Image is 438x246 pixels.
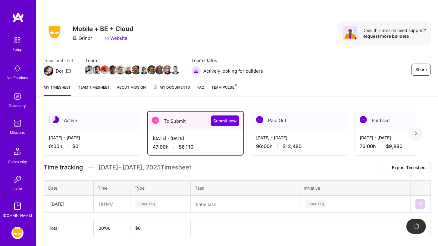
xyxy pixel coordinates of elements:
[418,202,423,207] img: Submit
[148,65,156,75] a: Team Member Avatar
[136,199,158,209] div: Enter Tag
[85,65,93,75] a: Team Member Avatar
[10,227,25,239] a: Grindr: Mobile + BE + Cloud
[109,65,117,75] a: Team Member Avatar
[44,84,71,96] a: My timesheet
[44,220,94,236] th: Total
[12,12,24,23] img: logo
[156,65,164,75] a: Team Member Avatar
[343,26,358,40] img: Avatar
[179,144,193,150] span: $6,110
[52,116,59,123] img: Active
[251,111,347,130] div: Paid Out
[49,134,135,141] div: [DATE] - [DATE]
[164,65,171,75] a: Team Member Avatar
[386,143,402,150] span: $9,880
[99,164,191,171] span: [DATE] - [DATE] , 2025 Timesheet
[415,131,417,135] img: right
[191,181,299,196] th: Task
[256,116,263,123] img: Paid Out
[72,143,78,150] span: $0
[98,185,126,191] div: Time
[147,65,156,74] img: Team Member Avatar
[148,112,243,130] div: To Submit
[140,65,148,75] a: Team Member Avatar
[139,65,149,74] img: Team Member Avatar
[153,144,238,150] div: 47:00 h
[44,164,83,171] span: Time tracking
[73,35,92,41] div: Grindr
[44,57,73,64] span: Team architect
[3,212,32,219] div: [DOMAIN_NAME]
[11,90,23,102] img: discovery
[11,62,23,74] img: bell
[94,220,130,236] th: 00:00
[44,111,140,130] div: Active
[256,143,342,150] div: 96:00 h
[163,65,172,74] img: Team Member Avatar
[66,68,71,73] i: icon Mail
[362,27,426,33] div: Does this mission need support?
[9,102,26,109] div: Discovery
[130,181,191,196] th: Type
[13,46,23,53] div: Setup
[11,117,23,129] img: teamwork
[116,65,125,74] img: Team Member Avatar
[11,173,23,185] img: Invite
[211,85,234,90] span: Team Pulse
[153,84,190,91] span: My Documents
[155,65,164,74] img: Team Member Avatar
[256,134,342,141] div: [DATE] - [DATE]
[152,117,159,124] img: To Submit
[7,74,28,81] div: Notifications
[171,65,179,75] a: Team Member Avatar
[171,65,180,74] img: Team Member Avatar
[411,64,431,76] button: Share
[11,34,24,46] img: setup
[124,65,132,75] a: Team Member Avatar
[104,35,127,41] a: Website
[78,84,110,96] a: Team timesheet
[415,67,427,73] span: Share
[132,65,141,74] img: Team Member Avatar
[135,225,141,231] span: $ 0
[203,68,263,74] span: Actively looking for builders
[124,65,133,74] img: Team Member Avatar
[211,115,239,126] button: Submit now
[197,84,204,96] a: FAQ
[85,57,179,64] span: Team
[13,185,22,192] div: Invite
[213,118,237,124] span: Submit now
[304,185,406,191] div: Initiative
[132,65,140,75] a: Team Member Avatar
[92,65,102,74] img: Team Member Avatar
[381,162,431,173] button: Export Timesheet
[56,68,64,74] div: Dor
[385,166,390,170] i: icon Download
[101,65,109,75] a: Team Member Avatar
[100,65,109,74] img: Team Member Avatar
[94,196,130,212] input: HH:MM
[83,203,86,206] i: icon Chevron
[305,199,327,209] div: Enter Tag
[211,84,236,96] a: Team Pulse
[283,143,302,150] span: $12,480
[73,25,133,33] h3: Mobile + BE + Cloud
[93,65,101,75] a: Team Member Avatar
[413,223,420,230] img: loading
[117,84,146,96] a: About Mission
[73,36,77,41] i: icon CompanyGray
[191,57,263,64] span: Team status
[153,84,190,96] a: My Documents
[11,200,23,212] img: guide book
[44,181,94,196] th: Date
[44,66,53,76] img: Team Architect
[11,227,23,239] img: Grindr: Mobile + BE + Cloud
[49,143,135,150] div: 0:00 h
[10,144,25,159] img: Community
[44,24,65,40] img: Company Logo
[108,65,117,74] img: Team Member Avatar
[50,201,64,207] div: [DATE]
[362,33,426,39] div: Request more builders
[10,129,25,136] div: Missions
